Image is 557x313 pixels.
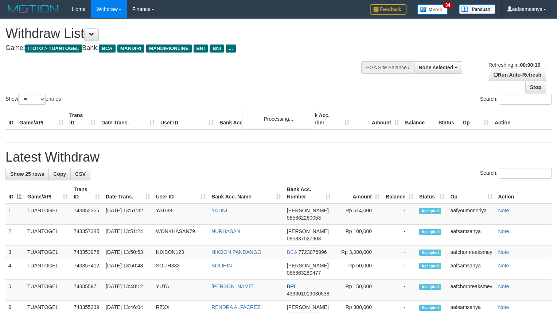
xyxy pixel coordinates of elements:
[153,183,209,204] th: User ID: activate to sort column ascending
[287,228,329,234] span: [PERSON_NAME]
[217,109,302,130] th: Bank Acc. Name
[419,208,441,214] span: Accepted
[383,280,416,301] td: -
[383,183,416,204] th: Balance: activate to sort column ascending
[287,263,329,268] span: [PERSON_NAME]
[103,183,153,204] th: Date Trans.: activate to sort column ascending
[146,45,192,53] span: MANDIRIONLINE
[447,280,495,301] td: aafchornreaksmey
[520,62,540,68] strong: 00:00:10
[284,183,334,204] th: Bank Acc. Number: activate to sort column ascending
[210,45,224,53] span: BNI
[419,229,441,235] span: Accepted
[103,259,153,280] td: [DATE] 13:50:48
[71,225,103,246] td: 743357385
[226,45,235,53] span: ...
[447,204,495,225] td: aafyoumonoriya
[103,246,153,259] td: [DATE] 13:50:53
[153,225,209,246] td: WONKHASAN79
[498,263,509,268] a: Note
[5,109,16,130] th: ID
[498,304,509,310] a: Note
[287,236,321,241] span: Copy 085837027903 to clipboard
[98,109,157,130] th: Date Trans.
[211,263,232,268] a: SOLIHIN
[287,304,329,310] span: [PERSON_NAME]
[103,204,153,225] td: [DATE] 13:51:32
[5,259,24,280] td: 4
[5,204,24,225] td: 1
[5,45,364,52] h4: Game: Bank:
[16,109,66,130] th: Game/API
[419,263,441,269] span: Accepted
[361,61,414,74] div: PGA Site Balance /
[5,280,24,301] td: 5
[71,183,103,204] th: Trans ID: activate to sort column ascending
[48,168,71,180] a: Copy
[211,208,227,213] a: YATINI
[153,204,209,225] td: YATI88
[402,109,436,130] th: Balance
[70,168,90,180] a: CSV
[5,183,24,204] th: ID: activate to sort column descending
[75,171,86,177] span: CSV
[334,246,383,259] td: Rp 3,000,000
[498,283,509,289] a: Note
[480,168,552,179] label: Search:
[5,4,61,15] img: MOTION_logo.png
[24,259,71,280] td: TUANTOGEL
[447,246,495,259] td: aafchornreaksmey
[383,204,416,225] td: -
[103,280,153,301] td: [DATE] 13:48:12
[10,171,44,177] span: Show 25 rows
[419,250,441,256] span: Accepted
[443,2,453,8] span: 34
[287,283,295,289] span: BRI
[211,249,261,255] a: NIKSON PANDANGO
[488,62,540,68] span: Refreshing in:
[24,183,71,204] th: Game/API: activate to sort column ascending
[500,168,552,179] input: Search:
[117,45,144,53] span: MANDIRI
[24,225,71,246] td: TUANTOGEL
[153,259,209,280] td: SOLIH333
[460,109,492,130] th: Op
[194,45,208,53] span: BRI
[417,4,448,15] img: Button%20Memo.svg
[5,246,24,259] td: 3
[287,208,329,213] span: [PERSON_NAME]
[370,4,406,15] img: Feedback.jpg
[383,259,416,280] td: -
[447,183,495,204] th: Op: activate to sort column ascending
[498,208,509,213] a: Note
[334,183,383,204] th: Amount: activate to sort column ascending
[211,283,253,289] a: [PERSON_NAME]
[53,171,66,177] span: Copy
[18,94,46,105] select: Showentries
[447,259,495,280] td: aafsamsanya
[447,225,495,246] td: aafsamsanya
[242,110,315,128] div: Processing...
[5,94,61,105] label: Show entries
[157,109,217,130] th: User ID
[209,183,284,204] th: Bank Acc. Name: activate to sort column ascending
[103,225,153,246] td: [DATE] 13:51:24
[211,304,262,310] a: RENDRA ALFACREZI
[525,81,546,93] a: Stop
[71,259,103,280] td: 743357412
[5,168,49,180] a: Show 25 rows
[211,228,240,234] a: NURHASAN
[334,259,383,280] td: Rp 50,000
[414,61,463,74] button: None selected
[352,109,402,130] th: Amount
[500,94,552,105] input: Search:
[492,109,552,130] th: Action
[99,45,115,53] span: BCA
[498,249,509,255] a: Note
[25,45,82,53] span: ITOTO > TUANTOGEL
[5,150,552,165] h1: Latest Withdraw
[24,204,71,225] td: TUANTOGEL
[498,228,509,234] a: Note
[24,246,71,259] td: TUANTOGEL
[419,305,441,311] span: Accepted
